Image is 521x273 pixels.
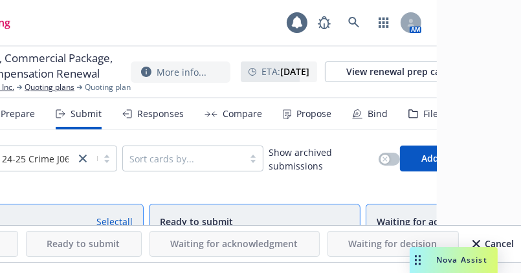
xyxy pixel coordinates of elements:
button: Cancel [472,231,515,257]
span: Nova Assist [436,254,487,265]
a: close [75,151,91,166]
button: Waiting for decision [327,231,459,257]
span: ETA : [261,65,309,78]
span: Quoting plan [85,82,131,93]
button: Ready to submit [26,231,142,257]
div: View renewal prep case [346,62,459,82]
span: Waiting for acknowledgment [171,237,298,250]
span: More info... [157,65,206,79]
button: Waiting for acknowledgment [150,231,320,257]
div: Files [423,109,443,119]
a: Quoting plans [25,82,74,93]
div: Cancel [472,232,515,256]
div: Submit [71,109,102,119]
a: Report a Bug [311,10,337,36]
div: Prepare [1,109,35,119]
span: Show archived submissions [269,146,373,173]
a: View renewal prep case [325,61,480,82]
a: Select all [96,215,133,228]
div: Drag to move [410,247,426,273]
div: Responses [137,109,184,119]
div: Compare [223,109,262,119]
a: Search [341,10,367,36]
strong: [DATE] [280,65,309,78]
span: Ready to submit [160,215,233,228]
span: Waiting for acknowledgment [377,215,504,228]
div: Bind [368,109,388,119]
span: Ready to submit [47,237,120,250]
span: Waiting for decision [349,237,438,250]
button: Nova Assist [410,247,498,273]
button: More info... [131,61,230,83]
div: Propose [296,109,331,119]
a: Switch app [371,10,397,36]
